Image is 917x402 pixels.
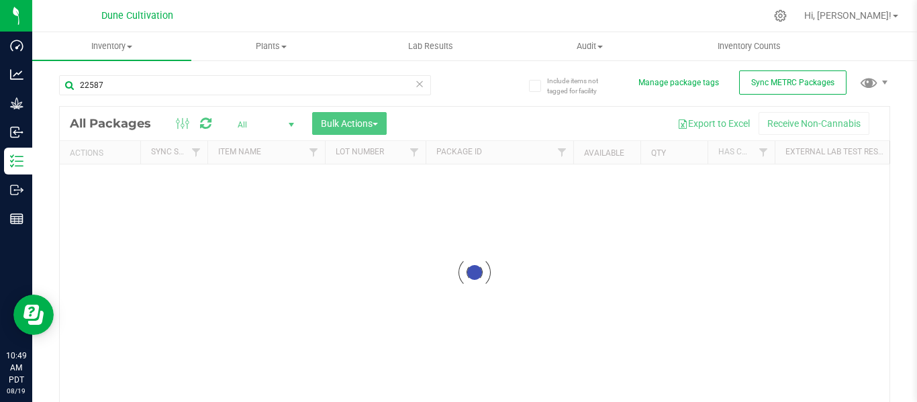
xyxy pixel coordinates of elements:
inline-svg: Dashboard [10,39,23,52]
span: Include items not tagged for facility [547,76,614,96]
span: Clear [415,75,424,93]
a: Inventory [32,32,191,60]
inline-svg: Analytics [10,68,23,81]
span: Audit [511,40,669,52]
span: Plants [192,40,350,52]
span: Inventory Counts [699,40,799,52]
button: Sync METRC Packages [739,70,847,95]
a: Plants [191,32,350,60]
p: 10:49 AM PDT [6,350,26,386]
inline-svg: Reports [10,212,23,225]
inline-svg: Grow [10,97,23,110]
iframe: Resource center [13,295,54,335]
div: Manage settings [772,9,789,22]
input: Search Package ID, Item Name, SKU, Lot or Part Number... [59,75,431,95]
a: Inventory Counts [669,32,828,60]
a: Audit [510,32,669,60]
span: Sync METRC Packages [751,78,834,87]
a: Lab Results [350,32,510,60]
inline-svg: Inventory [10,154,23,168]
span: Lab Results [390,40,471,52]
p: 08/19 [6,386,26,396]
button: Manage package tags [638,77,719,89]
inline-svg: Inbound [10,125,23,139]
span: Inventory [32,40,191,52]
span: Hi, [PERSON_NAME]! [804,10,891,21]
inline-svg: Outbound [10,183,23,197]
span: Dune Cultivation [101,10,173,21]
